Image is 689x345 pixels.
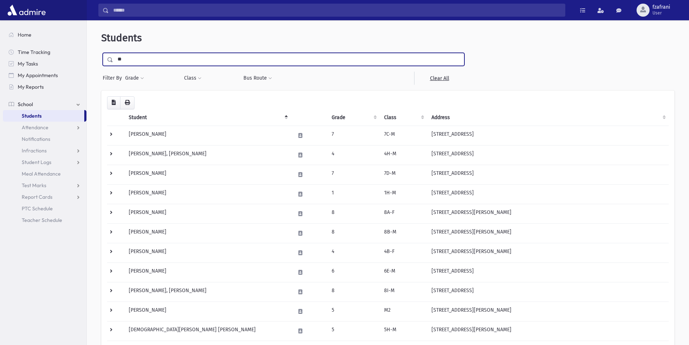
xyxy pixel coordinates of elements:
[427,184,669,204] td: [STREET_ADDRESS]
[414,72,464,85] a: Clear All
[124,126,291,145] td: [PERSON_NAME]
[3,58,86,70] a: My Tasks
[22,136,50,142] span: Notifications
[3,70,86,81] a: My Appointments
[124,243,291,262] td: [PERSON_NAME]
[22,182,46,189] span: Test Marks
[427,109,669,126] th: Address: activate to sort column ascending
[124,282,291,302] td: [PERSON_NAME], [PERSON_NAME]
[427,165,669,184] td: [STREET_ADDRESS]
[120,96,135,109] button: Print
[3,110,84,122] a: Students
[124,302,291,321] td: [PERSON_NAME]
[380,184,428,204] td: 1H-M
[124,262,291,282] td: [PERSON_NAME]
[22,113,42,119] span: Students
[3,156,86,168] a: Student Logs
[101,32,142,44] span: Students
[380,262,428,282] td: 6E-M
[18,84,44,90] span: My Reports
[124,165,291,184] td: [PERSON_NAME]
[3,168,86,180] a: Meal Attendance
[18,101,33,108] span: School
[22,147,47,154] span: Infractions
[3,29,86,41] a: Home
[3,122,86,133] a: Attendance
[6,3,47,17] img: AdmirePro
[380,109,428,126] th: Class: activate to sort column ascending
[427,145,669,165] td: [STREET_ADDRESS]
[327,262,380,282] td: 6
[380,204,428,223] td: 8A-F
[18,72,58,79] span: My Appointments
[327,165,380,184] td: 7
[22,124,48,131] span: Attendance
[427,302,669,321] td: [STREET_ADDRESS][PERSON_NAME]
[380,126,428,145] td: 7C-M
[18,49,50,55] span: Time Tracking
[380,302,428,321] td: M2
[327,126,380,145] td: 7
[124,184,291,204] td: [PERSON_NAME]
[107,96,120,109] button: CSV
[3,191,86,203] a: Report Cards
[22,171,61,177] span: Meal Attendance
[243,72,272,85] button: Bus Route
[427,321,669,341] td: [STREET_ADDRESS][PERSON_NAME]
[124,321,291,341] td: [DEMOGRAPHIC_DATA][PERSON_NAME] [PERSON_NAME]
[327,184,380,204] td: 1
[427,223,669,243] td: [STREET_ADDRESS][PERSON_NAME]
[3,133,86,145] a: Notifications
[124,204,291,223] td: [PERSON_NAME]
[380,243,428,262] td: 4B-F
[327,321,380,341] td: 5
[327,282,380,302] td: 8
[427,262,669,282] td: [STREET_ADDRESS]
[380,282,428,302] td: 8I-M
[380,223,428,243] td: 8B-M
[18,60,38,67] span: My Tasks
[3,98,86,110] a: School
[327,302,380,321] td: 5
[427,243,669,262] td: [STREET_ADDRESS][PERSON_NAME]
[124,109,291,126] th: Student: activate to sort column descending
[327,243,380,262] td: 4
[184,72,202,85] button: Class
[427,282,669,302] td: [STREET_ADDRESS]
[327,145,380,165] td: 4
[327,204,380,223] td: 8
[124,223,291,243] td: [PERSON_NAME]
[124,145,291,165] td: [PERSON_NAME], [PERSON_NAME]
[380,165,428,184] td: 7D-M
[3,145,86,156] a: Infractions
[22,205,53,212] span: PTC Schedule
[427,204,669,223] td: [STREET_ADDRESS][PERSON_NAME]
[22,194,52,200] span: Report Cards
[3,203,86,214] a: PTC Schedule
[652,10,670,16] span: User
[103,74,125,82] span: Filter By
[22,159,51,165] span: Student Logs
[3,214,86,226] a: Teacher Schedule
[327,109,380,126] th: Grade: activate to sort column ascending
[380,321,428,341] td: 5H-M
[3,46,86,58] a: Time Tracking
[652,4,670,10] span: fzafrani
[3,180,86,191] a: Test Marks
[18,31,31,38] span: Home
[327,223,380,243] td: 8
[427,126,669,145] td: [STREET_ADDRESS]
[380,145,428,165] td: 4H-M
[125,72,144,85] button: Grade
[3,81,86,93] a: My Reports
[109,4,565,17] input: Search
[22,217,62,223] span: Teacher Schedule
